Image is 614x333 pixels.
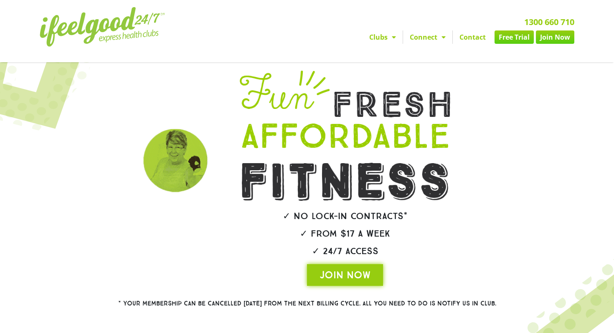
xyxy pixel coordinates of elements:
[307,264,383,286] a: JOIN NOW
[536,30,574,44] a: Join Now
[320,268,370,282] span: JOIN NOW
[88,300,526,307] h2: * Your membership can be cancelled [DATE] from the next billing cycle. All you need to do is noti...
[524,16,574,28] a: 1300 660 710
[216,247,474,256] h2: ✓ 24/7 Access
[216,229,474,238] h2: ✓ From $17 a week
[403,30,452,44] a: Connect
[495,30,534,44] a: Free Trial
[453,30,492,44] a: Contact
[216,212,474,221] h2: ✓ No lock-in contracts*
[230,30,574,44] nav: Menu
[363,30,403,44] a: Clubs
